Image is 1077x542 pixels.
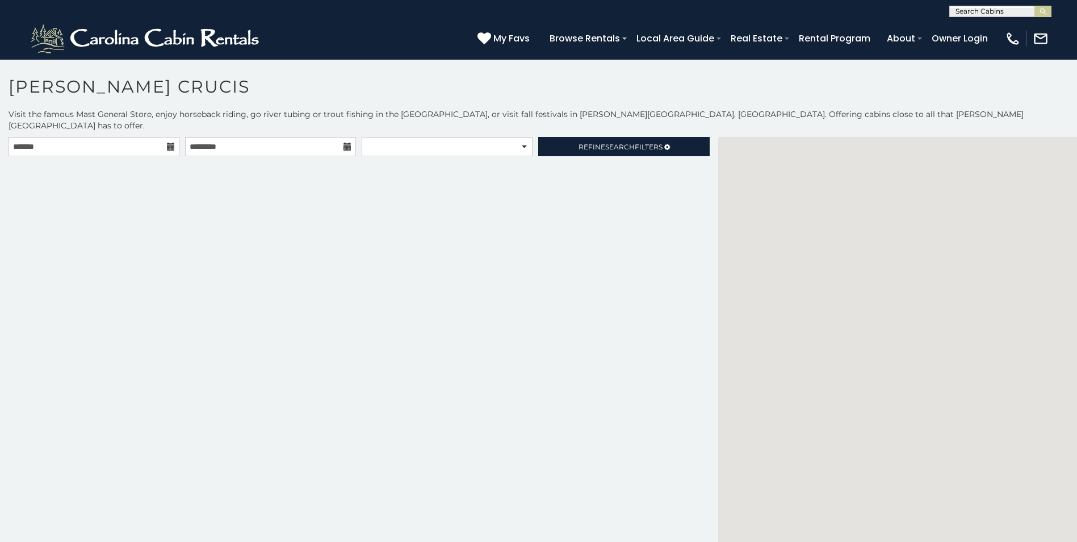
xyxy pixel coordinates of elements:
[631,28,720,48] a: Local Area Guide
[538,137,709,156] a: RefineSearchFilters
[1033,31,1049,47] img: mail-regular-white.png
[793,28,876,48] a: Rental Program
[493,31,530,45] span: My Favs
[1005,31,1021,47] img: phone-regular-white.png
[28,22,264,56] img: White-1-2.png
[605,143,635,151] span: Search
[725,28,788,48] a: Real Estate
[579,143,663,151] span: Refine Filters
[477,31,533,46] a: My Favs
[544,28,626,48] a: Browse Rentals
[926,28,994,48] a: Owner Login
[881,28,921,48] a: About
